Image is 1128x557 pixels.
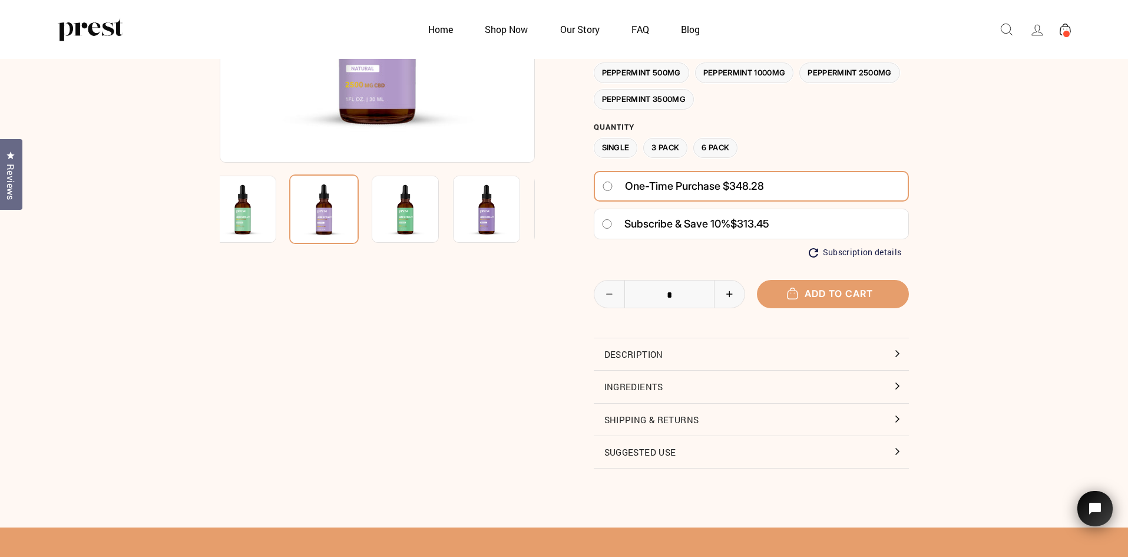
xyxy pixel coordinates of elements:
[594,89,694,110] label: Peppermint 3500MG
[58,18,123,41] img: PREST ORGANICS
[594,62,689,83] label: Peppermint 500MG
[545,18,614,41] a: Our Story
[714,281,745,308] button: Increase item quantity by one
[730,217,769,230] span: $313.45
[594,281,625,308] button: Reduce item quantity by one
[3,164,18,200] span: Reviews
[693,138,737,159] label: 6 Pack
[594,123,909,132] label: Quantity
[643,138,687,159] label: 3 Pack
[601,219,613,229] input: Subscribe & save 10%$313.45
[695,62,794,83] label: Peppermint 1000MG
[414,18,468,41] a: Home
[594,138,638,159] label: Single
[617,18,664,41] a: FAQ
[666,18,714,41] a: Blog
[1062,474,1128,557] iframe: Tidio Chat
[799,62,900,83] label: Peppermint 2500MG
[793,288,873,299] span: Add to cart
[602,182,613,191] input: One-time purchase $348.28
[534,176,601,243] img: CBD HEMP OIL 1 Ingredient
[470,18,543,41] a: Shop Now
[594,281,745,309] input: quantity
[594,371,909,403] button: Ingredients
[594,338,909,370] button: Description
[594,436,909,468] button: Suggested Use
[289,174,359,244] img: CBD HEMP OIL 1 Ingredient
[453,176,520,243] img: CBD HEMP OIL 1 Ingredient
[624,217,730,230] span: Subscribe & save 10%
[625,176,764,197] span: One-time purchase $348.28
[209,176,276,243] img: CBD HEMP OIL 1 Ingredient
[809,248,902,258] button: Subscription details
[757,280,909,308] button: Add to cart
[372,176,439,243] img: CBD HEMP OIL 1 Ingredient
[594,404,909,436] button: Shipping & Returns
[823,248,902,258] span: Subscription details
[414,18,715,41] ul: Primary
